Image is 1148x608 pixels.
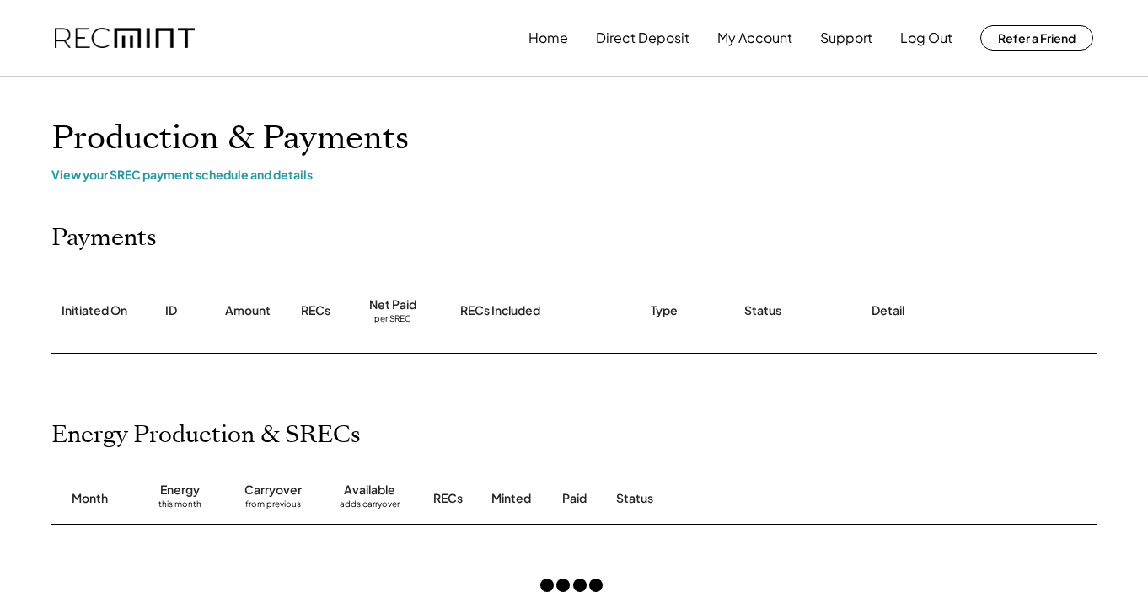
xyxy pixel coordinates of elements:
div: from previous [245,499,301,515]
div: ID [165,302,177,319]
button: Home [528,21,568,55]
div: Month [72,490,108,507]
div: adds carryover [340,499,400,515]
div: per SREC [374,313,411,326]
div: Paid [562,490,587,507]
div: Status [616,490,903,507]
h2: Payments [51,224,157,253]
img: recmint-logotype%403x.png [55,28,195,49]
div: View your SREC payment schedule and details [51,167,1097,182]
button: My Account [717,21,792,55]
div: RECs [301,302,330,319]
div: Type [651,302,678,319]
button: Refer a Friend [980,25,1093,51]
div: Initiated On [62,302,127,319]
div: Net Paid [369,296,416,313]
h1: Production & Payments [51,119,1097,158]
div: Detail [872,302,904,319]
button: Log Out [900,21,952,55]
div: Carryover [244,482,302,499]
div: Amount [225,302,271,319]
button: Direct Deposit [596,21,689,55]
div: RECs Included [460,302,540,319]
div: Energy [160,482,200,499]
div: this month [158,499,201,515]
div: RECs [433,490,463,507]
button: Support [820,21,872,55]
h2: Energy Production & SRECs [51,421,361,450]
div: Status [744,302,781,319]
div: Minted [491,490,531,507]
div: Available [344,482,395,499]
